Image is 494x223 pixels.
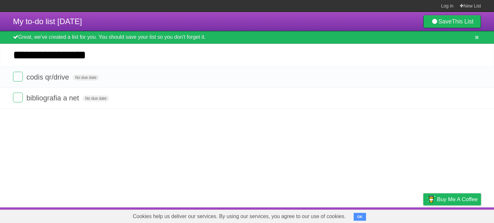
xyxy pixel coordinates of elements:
[13,17,82,26] span: My to-do list [DATE]
[337,209,350,221] a: About
[452,18,473,25] b: This List
[423,193,481,205] a: Buy me a coffee
[83,96,109,101] span: No due date
[423,15,481,28] a: SaveThis List
[73,75,99,81] span: No due date
[13,72,23,82] label: Done
[427,194,435,205] img: Buy me a coffee
[440,209,481,221] a: Suggest a feature
[393,209,407,221] a: Terms
[26,94,80,102] span: bibliografia a net
[354,213,366,221] button: OK
[437,194,478,205] span: Buy me a coffee
[415,209,432,221] a: Privacy
[13,93,23,102] label: Done
[358,209,385,221] a: Developers
[26,73,71,81] span: codis qr/drive
[126,210,352,223] span: Cookies help us deliver our services. By using our services, you agree to our use of cookies.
